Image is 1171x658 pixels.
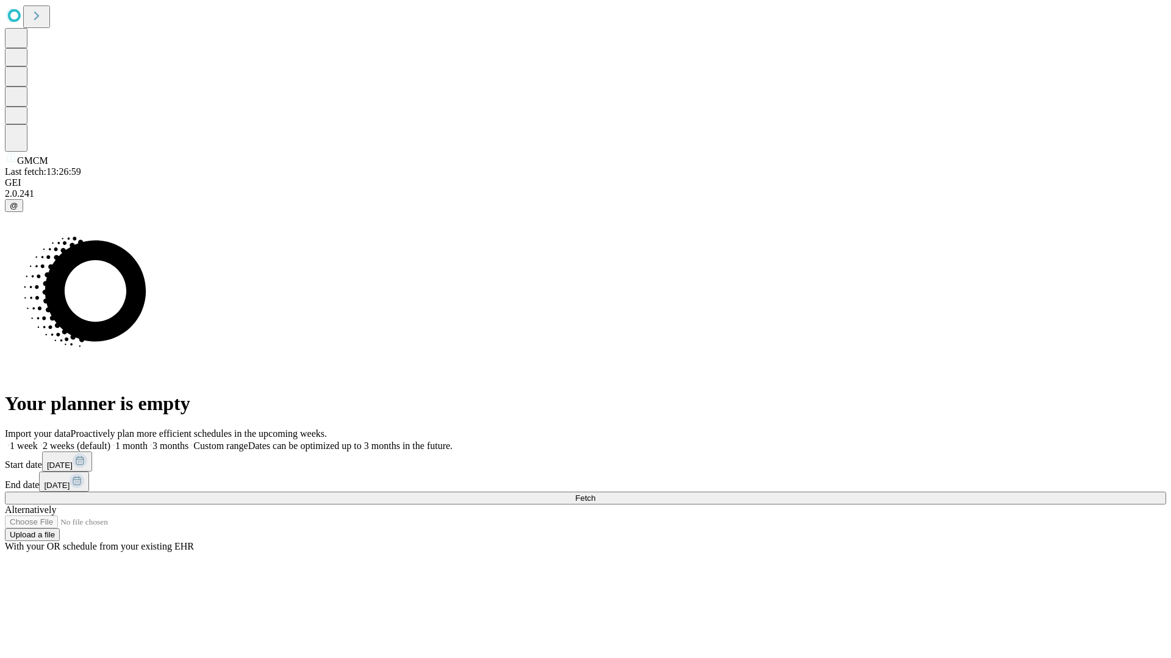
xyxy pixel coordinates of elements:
[193,440,248,451] span: Custom range
[5,528,60,541] button: Upload a file
[5,428,71,439] span: Import your data
[71,428,327,439] span: Proactively plan more efficient schedules in the upcoming weeks.
[5,392,1166,415] h1: Your planner is empty
[17,155,48,166] span: GMCM
[5,492,1166,504] button: Fetch
[152,440,188,451] span: 3 months
[43,440,110,451] span: 2 weeks (default)
[5,188,1166,199] div: 2.0.241
[5,199,23,212] button: @
[5,177,1166,188] div: GEI
[42,451,92,472] button: [DATE]
[47,461,73,470] span: [DATE]
[10,440,38,451] span: 1 week
[10,201,18,210] span: @
[5,472,1166,492] div: End date
[5,504,56,515] span: Alternatively
[115,440,148,451] span: 1 month
[5,541,194,551] span: With your OR schedule from your existing EHR
[39,472,89,492] button: [DATE]
[44,481,70,490] span: [DATE]
[5,166,81,177] span: Last fetch: 13:26:59
[575,493,595,503] span: Fetch
[5,451,1166,472] div: Start date
[248,440,453,451] span: Dates can be optimized up to 3 months in the future.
